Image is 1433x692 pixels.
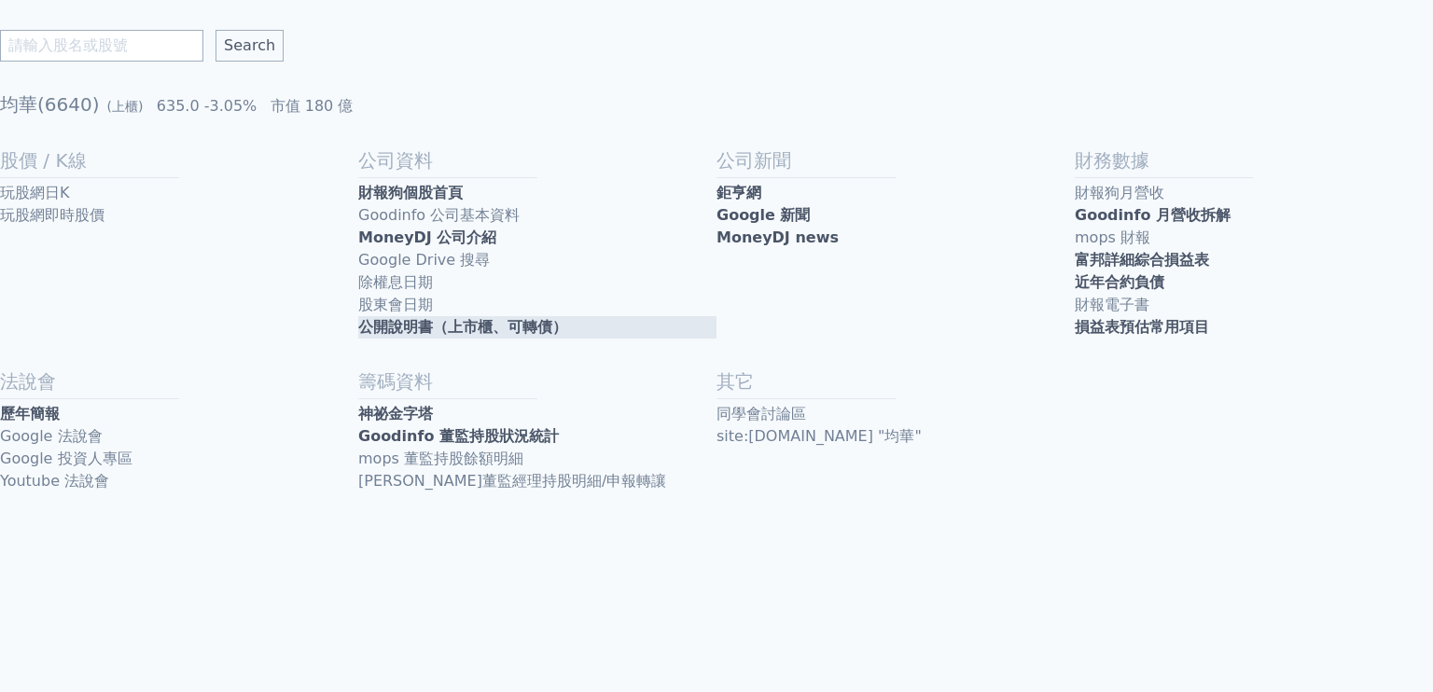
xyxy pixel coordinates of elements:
[1075,294,1433,316] a: 財報電子書
[358,204,716,227] a: Goodinfo 公司基本資料
[358,294,716,316] a: 股東會日期
[716,403,1075,425] a: 同學會討論區
[216,30,284,62] input: Search
[1075,249,1433,271] a: 富邦詳細綜合損益表
[1340,602,1433,692] iframe: Chat Widget
[716,425,1075,448] a: site:[DOMAIN_NAME] "均華"
[1075,316,1433,339] a: 損益表預估常用項目
[358,316,716,339] a: 公開說明書（上市櫃、可轉債）
[358,403,716,425] a: 神祕金字塔
[716,227,1075,249] a: MoneyDJ news
[271,97,354,115] span: 市值 180 億
[716,182,1075,204] a: 鉅亨網
[1075,147,1433,173] h2: 財務數據
[716,368,1075,394] h2: 其它
[1075,227,1433,249] a: mops 財報
[358,448,716,470] a: mops 董監持股餘額明細
[358,227,716,249] a: MoneyDJ 公司介紹
[1075,182,1433,204] a: 財報狗月營收
[1340,602,1433,692] div: 聊天小工具
[358,182,716,204] a: 財報狗個股首頁
[1075,204,1433,227] a: Goodinfo 月營收拆解
[358,147,716,173] h2: 公司資料
[358,271,716,294] a: 除權息日期
[107,99,144,114] span: (上櫃)
[1075,271,1433,294] a: 近年合約負債
[358,425,716,448] a: Goodinfo 董監持股狀況統計
[358,470,716,492] a: [PERSON_NAME]董監經理持股明細/申報轉讓
[358,249,716,271] a: Google Drive 搜尋
[358,368,716,394] h2: 籌碼資料
[157,97,257,115] span: 635.0 -3.05%
[716,147,1075,173] h2: 公司新聞
[716,204,1075,227] a: Google 新聞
